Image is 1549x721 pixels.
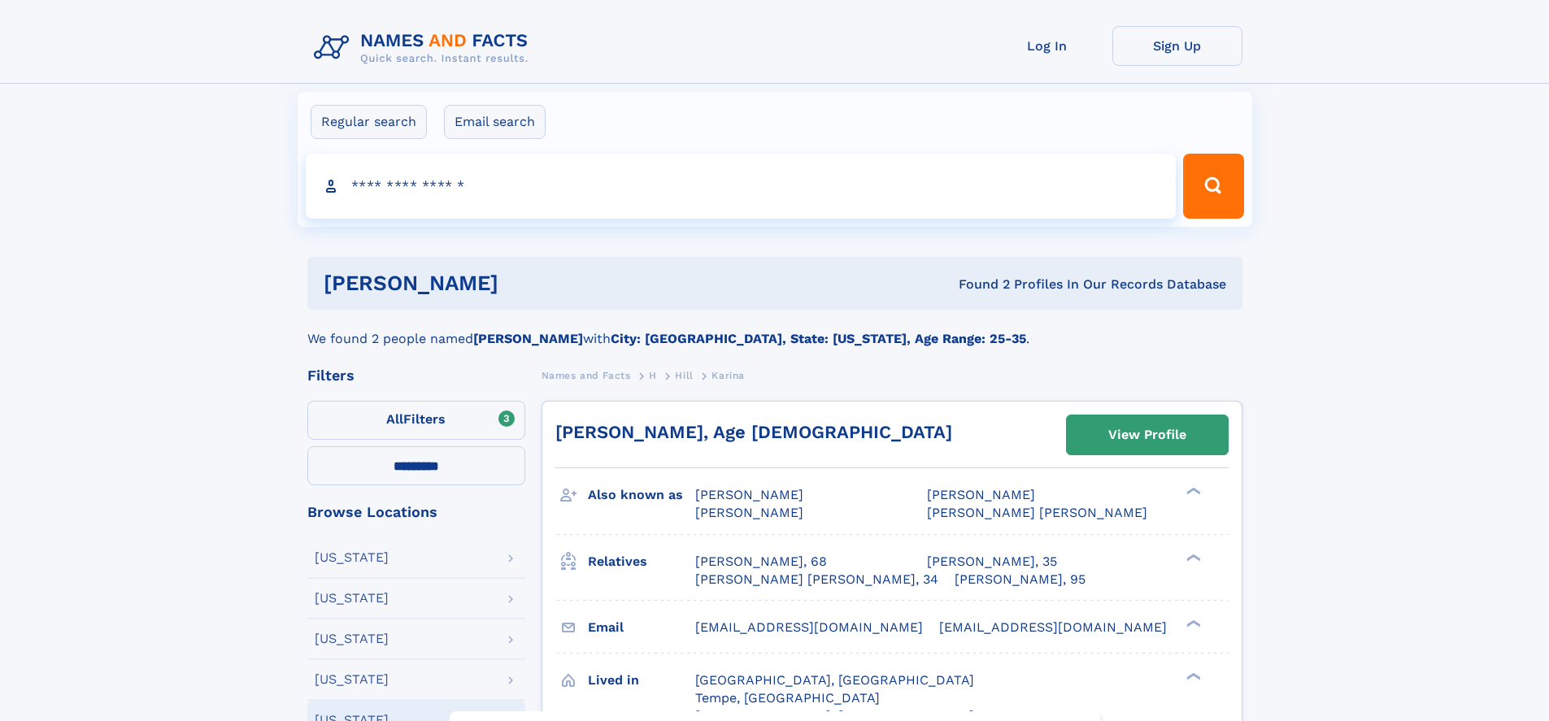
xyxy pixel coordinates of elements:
[307,310,1242,349] div: We found 2 people named with .
[1182,552,1202,562] div: ❯
[649,365,657,385] a: H
[555,422,952,442] a: [PERSON_NAME], Age [DEMOGRAPHIC_DATA]
[588,481,695,509] h3: Also known as
[675,370,693,381] span: Hill
[695,690,880,706] span: Tempe, [GEOGRAPHIC_DATA]
[927,487,1035,502] span: [PERSON_NAME]
[315,551,389,564] div: [US_STATE]
[955,571,1086,589] a: [PERSON_NAME], 95
[588,667,695,694] h3: Lived in
[588,614,695,641] h3: Email
[1182,486,1202,497] div: ❯
[588,548,695,575] h3: Relatives
[927,505,1147,520] span: [PERSON_NAME] [PERSON_NAME]
[1183,154,1243,219] button: Search Button
[611,331,1026,346] b: City: [GEOGRAPHIC_DATA], State: [US_STATE], Age Range: 25-35
[695,505,803,520] span: [PERSON_NAME]
[542,365,631,385] a: Names and Facts
[711,370,745,381] span: Karina
[315,632,389,645] div: [US_STATE]
[307,505,525,519] div: Browse Locations
[324,273,729,293] h1: [PERSON_NAME]
[982,26,1112,66] a: Log In
[473,331,583,346] b: [PERSON_NAME]
[675,365,693,385] a: Hill
[315,592,389,605] div: [US_STATE]
[695,553,827,571] a: [PERSON_NAME], 68
[315,673,389,686] div: [US_STATE]
[695,619,923,635] span: [EMAIL_ADDRESS][DOMAIN_NAME]
[307,401,525,440] label: Filters
[1067,415,1228,454] a: View Profile
[307,26,542,70] img: Logo Names and Facts
[1182,618,1202,628] div: ❯
[927,553,1057,571] a: [PERSON_NAME], 35
[1108,416,1186,454] div: View Profile
[729,276,1226,293] div: Found 2 Profiles In Our Records Database
[306,154,1177,219] input: search input
[1112,26,1242,66] a: Sign Up
[695,672,974,688] span: [GEOGRAPHIC_DATA], [GEOGRAPHIC_DATA]
[649,370,657,381] span: H
[311,105,427,139] label: Regular search
[307,368,525,383] div: Filters
[444,105,546,139] label: Email search
[1182,671,1202,681] div: ❯
[939,619,1167,635] span: [EMAIL_ADDRESS][DOMAIN_NAME]
[386,411,403,427] span: All
[695,571,938,589] a: [PERSON_NAME] [PERSON_NAME], 34
[695,487,803,502] span: [PERSON_NAME]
